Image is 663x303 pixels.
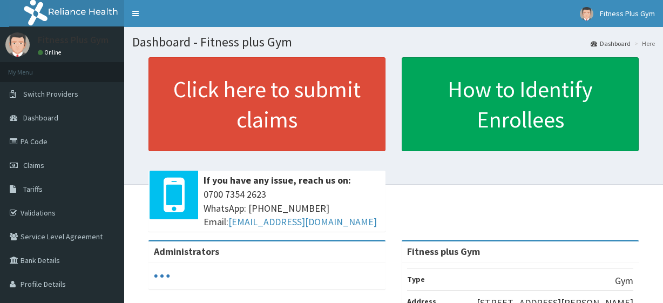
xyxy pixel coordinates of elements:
[228,216,377,228] a: [EMAIL_ADDRESS][DOMAIN_NAME]
[591,39,631,48] a: Dashboard
[407,274,425,284] b: Type
[23,184,43,194] span: Tariffs
[23,89,78,99] span: Switch Providers
[38,35,109,45] p: Fitness Plus Gym
[600,9,655,18] span: Fitness Plus Gym
[402,57,639,151] a: How to Identify Enrollees
[615,274,633,288] p: Gym
[204,174,351,186] b: If you have any issue, reach us on:
[38,49,64,56] a: Online
[148,57,385,151] a: Click here to submit claims
[132,35,655,49] h1: Dashboard - Fitness plus Gym
[204,187,380,229] span: 0700 7354 2623 WhatsApp: [PHONE_NUMBER] Email:
[407,245,480,258] strong: Fitness plus Gym
[154,245,219,258] b: Administrators
[5,32,30,57] img: User Image
[632,39,655,48] li: Here
[154,268,170,284] svg: audio-loading
[23,160,44,170] span: Claims
[23,113,58,123] span: Dashboard
[580,7,593,21] img: User Image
